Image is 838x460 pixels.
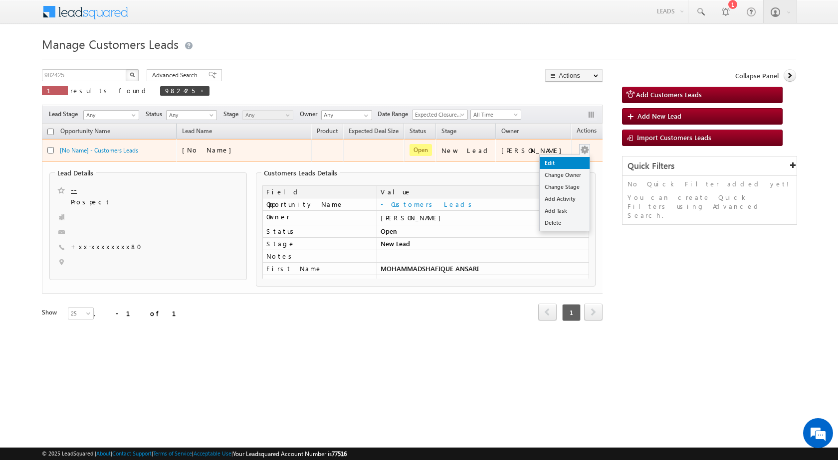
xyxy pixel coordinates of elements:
a: Acceptable Use [194,450,231,457]
button: Actions [545,69,603,82]
a: Opportunity Name [55,126,115,139]
a: All Time [470,110,521,120]
span: Actions [572,125,602,138]
a: Status [405,126,431,139]
span: prev [538,304,557,320]
a: Expected Closure Date [412,110,468,120]
span: Manage Customers Leads [42,36,179,52]
a: next [584,305,603,320]
span: Open [410,144,432,156]
a: Change Owner [540,169,590,181]
td: Field [262,185,377,198]
span: Add New Lead [637,112,681,120]
em: Start Chat [136,307,181,320]
span: Import Customers Leads [637,133,711,142]
a: Expected Deal Size [344,126,404,139]
a: Add Activity [540,193,590,205]
span: Status [146,110,166,119]
a: About [96,450,111,457]
span: 1 [47,86,63,95]
img: d_60004797649_company_0_60004797649 [17,52,42,65]
span: Advanced Search [152,71,201,80]
span: 1 [562,304,581,321]
span: Any [243,111,290,120]
span: 25 [68,309,95,318]
span: Lead Stage [49,110,82,119]
td: Opportunity ID [262,275,377,288]
span: Expected Closure Date [413,110,464,119]
span: Opportunity Name [60,127,110,135]
span: Lead Name [177,126,217,139]
span: 982425 [165,86,195,95]
td: MOHAMMADSHAFIQUE ANSARI [377,263,589,275]
td: Status [262,225,377,238]
p: No Quick Filter added yet! [628,179,792,188]
div: Quick Filters [623,156,797,176]
td: Opportunity Name [262,198,377,211]
div: New Lead [441,146,491,155]
input: Type to Search [321,110,372,120]
span: Owner [501,127,519,135]
a: 25 [68,307,94,319]
a: - Customers Leads [381,200,475,208]
span: Prospect [71,197,191,207]
div: Show [42,308,60,317]
span: Date Range [378,110,412,119]
span: next [584,304,603,320]
span: Stage [223,110,242,119]
span: © 2025 LeadSquared | | | | | [42,449,347,459]
div: Chat with us now [52,52,168,65]
td: New Lead [377,238,589,250]
img: Search [130,72,135,77]
span: Any [167,111,214,120]
span: Owner [300,110,321,119]
div: [PERSON_NAME] [381,213,585,222]
td: Stage [262,238,377,250]
span: [No Name] [182,146,236,154]
legend: Lead Details [55,169,96,177]
span: All Time [471,110,518,119]
a: Add Task [540,205,590,217]
td: First Name [262,263,377,275]
td: Owner [262,211,377,225]
a: Any [83,110,139,120]
a: Terms of Service [153,450,192,457]
td: Notes [262,250,377,263]
span: Expected Deal Size [349,127,399,135]
span: results found [70,86,150,95]
a: Show All Items [359,111,371,121]
a: -- [71,185,77,195]
a: Any [166,110,217,120]
div: [PERSON_NAME] [501,146,567,155]
legend: Customers Leads Details [261,169,340,177]
a: Delete [540,217,590,229]
span: 77516 [332,450,347,458]
td: 982425 [377,275,589,288]
input: Check all records [47,129,54,135]
a: prev [538,305,557,320]
a: Stage [436,126,461,139]
a: [No Name] - Customers Leads [60,147,138,154]
span: Your Leadsquared Account Number is [233,450,347,458]
div: Minimize live chat window [164,5,188,29]
td: Value [377,185,589,198]
a: Contact Support [112,450,152,457]
span: Add Customers Leads [636,90,702,99]
p: You can create Quick Filters using Advanced Search. [628,193,792,220]
span: Collapse Panel [735,71,779,80]
a: Any [242,110,293,120]
a: Change Stage [540,181,590,193]
span: Stage [441,127,456,135]
td: Open [377,225,589,238]
span: Any [84,111,136,120]
a: Edit [540,157,590,169]
span: +xx-xxxxxxxx80 [71,242,148,252]
span: Product [317,127,338,135]
div: 1 - 1 of 1 [92,307,188,319]
textarea: Type your message and hit 'Enter' [13,92,182,299]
